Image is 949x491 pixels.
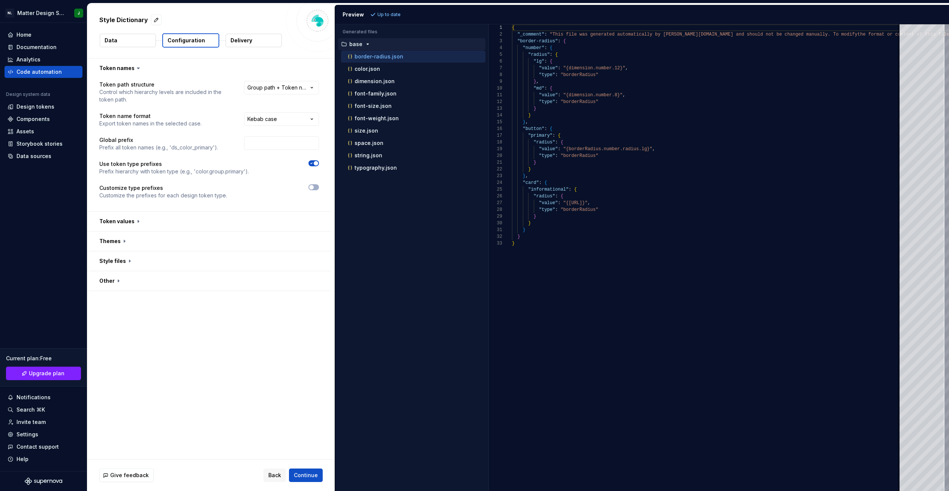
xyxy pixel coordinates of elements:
p: Configuration [168,37,205,44]
span: { [512,25,515,30]
span: , [623,93,625,98]
div: 33 [489,240,502,247]
a: Home [4,29,82,41]
span: : [558,66,560,71]
span: } [522,227,525,233]
div: 20 [489,152,502,159]
span: Give feedback [110,472,149,479]
span: } [533,160,536,165]
p: base [349,41,362,47]
div: Home [16,31,31,39]
span: { [558,133,560,138]
span: : [544,32,547,37]
div: 17 [489,132,502,139]
span: { [549,86,552,91]
p: color.json [355,66,380,72]
span: , [525,173,528,179]
div: Contact support [16,443,59,451]
span: "_comment" [517,32,544,37]
div: Preview [343,11,364,18]
p: font-weight.json [355,115,399,121]
span: "value" [539,93,558,98]
span: "border-radius" [517,39,558,44]
span: { [555,52,558,57]
a: Components [4,113,82,125]
a: Upgrade plan [6,367,81,380]
div: 11 [489,92,502,98]
p: Generated files [343,29,481,35]
span: : [558,93,560,98]
a: Data sources [4,150,82,162]
span: "borderRadius" [560,72,598,78]
span: : [539,180,542,185]
div: 4 [489,45,502,51]
span: "borderRadius" [560,207,598,212]
div: Documentation [16,43,57,51]
span: "value" [539,146,558,152]
span: "borderRadius" [560,153,598,158]
p: Up to date [377,12,401,18]
button: Configuration [162,33,219,48]
div: 22 [489,166,502,173]
span: { [563,39,566,44]
span: "primary" [528,133,552,138]
div: Data sources [16,152,51,160]
span: "informational" [528,187,569,192]
p: Export token names in the selected case. [99,120,202,127]
button: border-radius.json [341,52,485,61]
span: "md" [533,86,544,91]
span: { [549,45,552,51]
p: Customize type prefixes [99,184,227,192]
span: : [555,99,558,104]
div: 26 [489,193,502,200]
span: : [558,39,560,44]
button: font-family.json [341,90,485,98]
button: space.json [341,139,485,147]
a: Storybook stories [4,138,82,150]
span: : [558,200,560,206]
p: Token name format [99,112,202,120]
span: "type" [539,99,555,104]
span: Continue [294,472,318,479]
button: Search ⌘K [4,404,82,416]
div: 3 [489,38,502,45]
div: 25 [489,186,502,193]
div: Analytics [16,56,40,63]
button: Give feedback [99,469,154,482]
div: Settings [16,431,38,438]
button: Continue [289,469,323,482]
div: Assets [16,128,34,135]
p: Global prefix [99,136,218,144]
span: : [555,72,558,78]
div: 29 [489,213,502,220]
button: Back [263,469,286,482]
a: Design tokens [4,101,82,113]
a: Assets [4,125,82,137]
p: Customize the prefixes for each design token type. [99,192,227,199]
div: 9 [489,78,502,85]
div: Code automation [16,68,62,76]
span: , [587,200,590,206]
div: Design tokens [16,103,54,110]
span: "{dimension.number.12}" [563,66,625,71]
div: 31 [489,227,502,233]
span: : [552,133,555,138]
span: } [517,234,520,239]
a: Invite team [4,416,82,428]
span: } [522,173,525,179]
button: typography.json [341,164,485,172]
span: : [555,194,558,199]
div: Help [16,455,28,463]
p: size.json [355,128,378,134]
span: } [528,221,531,226]
div: 10 [489,85,502,92]
span: : [549,52,552,57]
div: 27 [489,200,502,206]
span: } [533,79,536,84]
span: "number" [522,45,544,51]
span: "type" [539,72,555,78]
span: "value" [539,200,558,206]
span: "{dimension.number.8}" [563,93,622,98]
p: Data [105,37,117,44]
div: 16 [489,125,502,132]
